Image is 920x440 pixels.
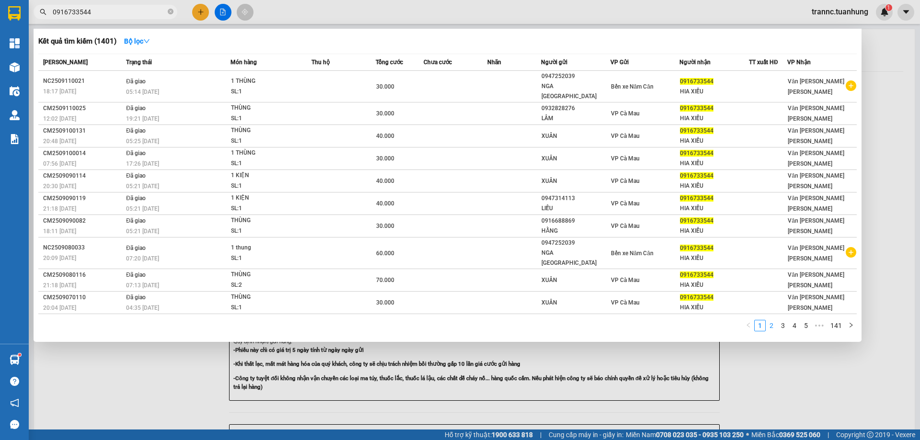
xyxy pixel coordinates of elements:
[680,127,713,134] span: 0916733544
[10,355,20,365] img: warehouse-icon
[680,172,713,179] span: 0916733544
[231,215,303,226] div: THÙNG
[126,245,146,251] span: Đã giao
[788,127,844,145] span: Văn [PERSON_NAME] [PERSON_NAME]
[126,183,159,190] span: 05:21 [DATE]
[788,217,844,235] span: Văn [PERSON_NAME] [PERSON_NAME]
[789,320,800,331] a: 4
[231,280,303,291] div: SL: 2
[116,34,158,49] button: Bộ lọcdown
[168,8,173,17] span: close-circle
[126,127,146,134] span: Đã giao
[43,293,123,303] div: CM2509070110
[43,126,123,136] div: CM2509100131
[168,9,173,14] span: close-circle
[541,59,567,66] span: Người gửi
[611,200,640,207] span: VP Cà Mau
[43,193,123,203] div: CM2509090119
[10,398,19,407] span: notification
[846,80,856,91] span: plus-circle
[541,238,610,248] div: 0947252039
[541,113,610,124] div: LÂM
[845,320,857,331] button: right
[541,176,610,186] div: XUÂN
[680,271,713,278] span: 0916733544
[376,277,394,283] span: 70.000
[231,125,303,136] div: THÙNG
[611,83,654,90] span: Bến xe Năm Căn
[788,150,844,167] span: Văn [PERSON_NAME] [PERSON_NAME]
[743,320,754,331] button: left
[789,320,800,331] li: 4
[788,245,844,262] span: Văn [PERSON_NAME] [PERSON_NAME]
[812,320,827,331] span: •••
[827,320,845,331] li: 141
[800,320,812,331] li: 5
[541,298,610,308] div: XUÂN
[126,228,159,235] span: 05:21 [DATE]
[231,181,303,192] div: SL: 1
[231,170,303,181] div: 1 KIỆN
[541,81,610,102] div: NGA [GEOGRAPHIC_DATA]
[8,6,21,21] img: logo-vxr
[611,178,640,184] span: VP Cà Mau
[43,255,76,261] span: 20:09 [DATE]
[376,178,394,184] span: 40.000
[611,110,640,117] span: VP Cà Mau
[679,59,711,66] span: Người nhận
[680,294,713,301] span: 0916733544
[4,21,183,33] li: 85 [PERSON_NAME]
[541,71,610,81] div: 0947252039
[611,277,640,283] span: VP Cà Mau
[55,6,136,18] b: [PERSON_NAME]
[231,76,303,87] div: 1 THÙNG
[680,280,748,290] div: HIA XIẾU
[38,36,116,46] h3: Kết quả tìm kiếm ( 1401 )
[10,134,20,144] img: solution-icon
[231,113,303,124] div: SL: 1
[746,322,751,328] span: left
[43,103,123,113] div: CM2509110025
[311,59,330,66] span: Thu hộ
[680,150,713,157] span: 0916733544
[126,160,159,167] span: 17:26 [DATE]
[10,86,20,96] img: warehouse-icon
[541,193,610,203] div: 0947314113
[828,320,845,331] a: 141
[43,282,76,289] span: 21:18 [DATE]
[126,282,159,289] span: 07:13 [DATE]
[43,228,76,235] span: 18:11 [DATE]
[680,226,748,236] div: HIA XIẾU
[424,59,452,66] span: Chưa cước
[126,172,146,179] span: Đã giao
[846,247,856,258] span: plus-circle
[376,250,394,257] span: 60.000
[848,322,854,328] span: right
[231,148,303,158] div: 1 THÙNG
[778,320,788,331] a: 3
[376,223,394,229] span: 30.000
[231,226,303,237] div: SL: 1
[126,105,146,112] span: Đã giao
[43,138,76,145] span: 20:48 [DATE]
[4,60,135,76] b: GỬI : Bến xe Năm Căn
[10,420,19,429] span: message
[10,38,20,48] img: dashboard-icon
[680,105,713,112] span: 0916733544
[126,59,152,66] span: Trạng thái
[10,62,20,72] img: warehouse-icon
[231,193,303,203] div: 1 KIỆN
[680,87,748,97] div: HIA XIẾU
[611,155,640,162] span: VP Cà Mau
[231,292,303,303] div: THÙNG
[43,59,88,66] span: [PERSON_NAME]
[611,299,640,306] span: VP Cà Mau
[376,155,394,162] span: 30.000
[126,138,159,145] span: 05:25 [DATE]
[541,131,610,141] div: XUÂN
[749,59,778,66] span: TT xuất HĐ
[541,216,610,226] div: 0916688869
[231,203,303,214] div: SL: 1
[43,305,76,311] span: 20:04 [DATE]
